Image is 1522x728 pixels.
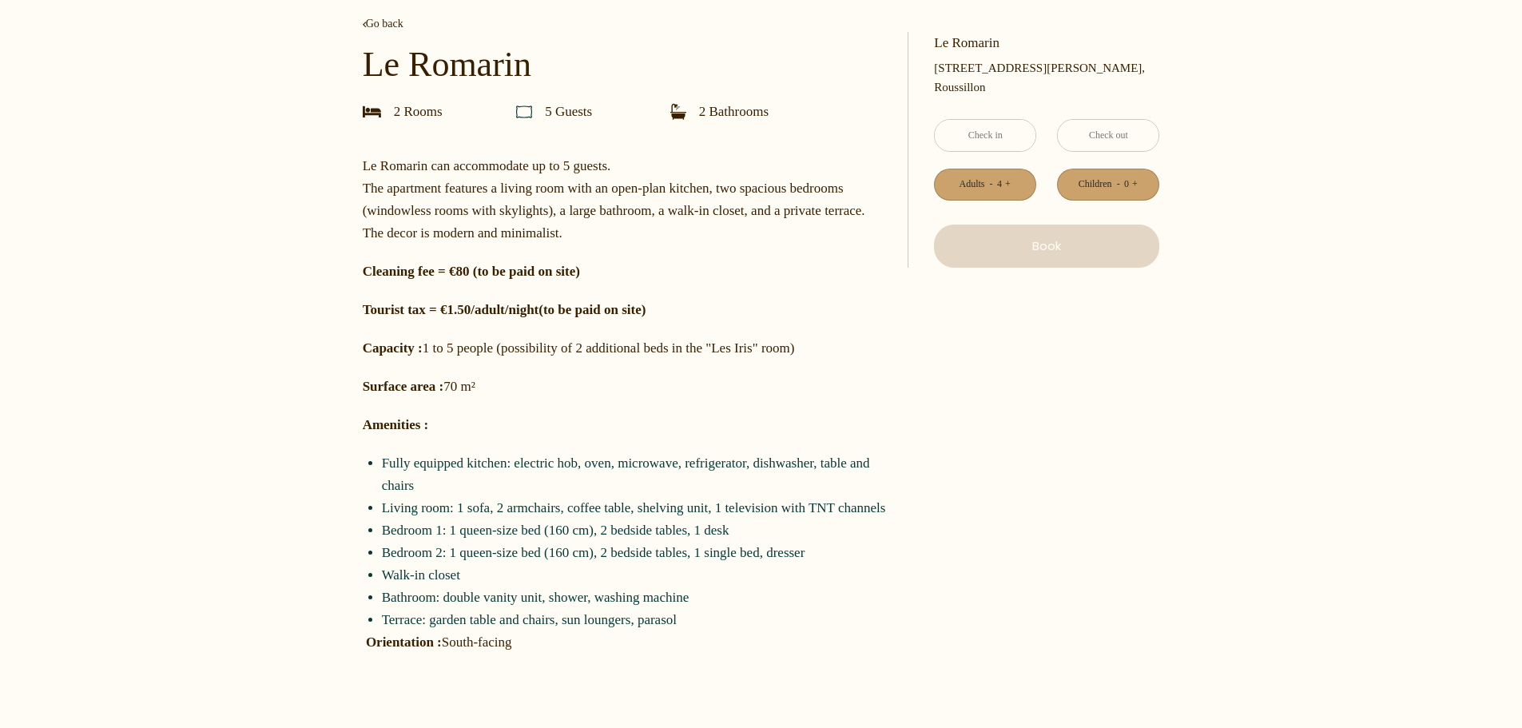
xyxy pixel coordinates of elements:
[382,519,887,542] li: Bedroom 1: 1 queen-size bed (160 cm), 2 bedside tables, 1 desk
[363,155,887,245] p: Le Romarin can accommodate up to 5 guests. The apartment features a living room with an open-plan...
[382,564,887,587] li: Walk-in closet
[394,101,443,123] p: 2 Room
[959,177,984,192] div: Adults
[587,104,593,119] span: s
[363,417,429,432] b: Amenities :
[545,101,592,123] p: 5 Guest
[1079,177,1112,192] div: Children
[366,635,442,650] b: Orientation :
[935,120,1035,151] input: Check in
[382,452,887,497] li: Fully equipped kitchen: electric hob, oven, microwave, refrigerator, dishwasher, table and chairs
[763,104,769,119] span: s
[363,631,887,654] p: South-facing
[1123,177,1131,192] div: 0
[363,337,887,360] p: 1 to 5 people (possibility of 2 additional beds in the "Les Iris" room)
[934,225,1159,268] button: Book
[1117,177,1120,192] a: -
[1058,120,1158,151] input: Check out
[1132,177,1138,192] a: +
[382,497,887,519] li: Living room: 1 sofa, 2 armchairs, coffee table, shelving unit, 1 television with TNT channels
[1005,177,1011,192] a: +
[382,542,887,564] li: Bedroom 2: 1 queen-size bed (160 cm), 2 bedside tables, 1 single bed, dresser
[363,302,646,317] strong: Tourist tax = €1.50/adult/night ​
[363,376,887,398] p: 70 m²
[699,101,769,123] p: 2 Bathroom
[934,58,1159,97] p: Roussillon
[996,177,1003,192] div: 4
[934,32,1159,54] p: Le Romarin
[940,237,1154,256] p: Book
[363,155,887,692] p: ​
[363,15,887,33] a: Go back
[363,340,423,356] b: Capacity :
[516,104,532,120] img: guests
[363,299,887,321] p: ​
[382,609,887,631] li: Terrace: garden table and chairs, sun loungers, parasol
[363,379,444,394] b: Surface area :
[382,587,887,609] li: Bathroom: double vanity unit, shower, washing machine
[538,302,646,317] b: (to be paid on site)
[363,45,887,85] p: Le Romarin
[990,177,993,192] a: -
[363,264,580,279] strong: Cleaning fee = €80 (to be paid on site)
[437,104,443,119] span: s
[934,58,1159,78] span: [STREET_ADDRESS][PERSON_NAME],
